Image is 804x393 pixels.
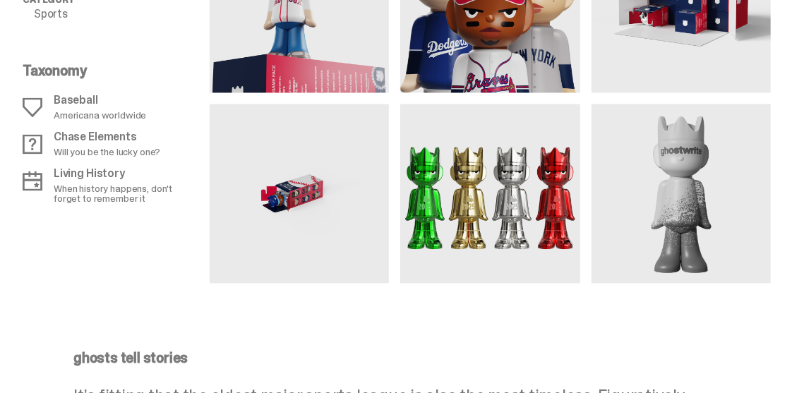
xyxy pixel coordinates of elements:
[210,104,389,283] img: media gallery image
[592,104,771,283] img: media gallery image
[54,110,146,120] p: Americana worldwide
[54,147,160,157] p: Will you be the lucky one?
[54,95,146,106] p: Baseball
[34,8,210,20] p: Sports
[54,131,160,143] p: Chase Elements
[73,351,720,365] p: ghosts tell stories
[23,64,201,78] p: Taxonomy
[54,183,201,203] p: When history happens, don't forget to remember it
[400,104,580,283] img: media gallery image
[54,168,201,179] p: Living History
